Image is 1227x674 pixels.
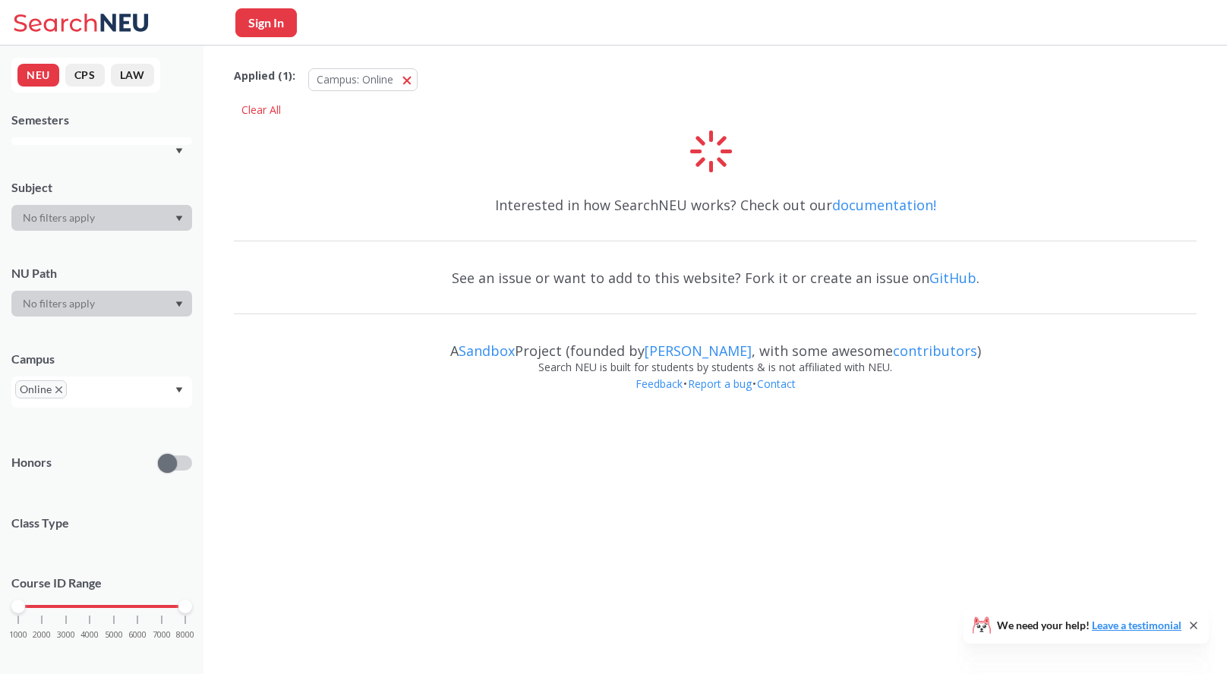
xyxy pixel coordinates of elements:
button: NEU [17,64,59,87]
button: Sign In [235,8,297,37]
span: 7000 [153,631,171,639]
a: Report a bug [687,376,752,391]
div: Interested in how SearchNEU works? Check out our [234,183,1197,227]
span: Applied ( 1 ): [234,68,295,84]
div: NU Path [11,265,192,282]
svg: Dropdown arrow [175,301,183,307]
span: OnlineX to remove pill [15,380,67,398]
div: Subject [11,179,192,196]
div: Dropdown arrow [11,205,192,231]
span: 3000 [57,631,75,639]
div: • • [234,376,1197,415]
a: GitHub [929,269,976,287]
a: Sandbox [459,342,515,360]
span: Class Type [11,515,192,531]
svg: Dropdown arrow [175,387,183,393]
span: 2000 [33,631,51,639]
span: We need your help! [997,620,1181,631]
div: Search NEU is built for students by students & is not affiliated with NEU. [234,359,1197,376]
a: Leave a testimonial [1092,619,1181,631]
div: OnlineX to remove pillDropdown arrow [11,376,192,408]
span: 4000 [80,631,99,639]
span: 8000 [176,631,194,639]
button: Campus: Online [308,68,418,91]
a: contributors [893,342,977,360]
div: Dropdown arrow [11,291,192,317]
button: LAW [111,64,154,87]
p: Honors [11,454,52,471]
a: Feedback [635,376,683,391]
svg: Dropdown arrow [175,148,183,154]
button: CPS [65,64,105,87]
span: 5000 [105,631,123,639]
span: 1000 [9,631,27,639]
a: Contact [756,376,796,391]
div: See an issue or want to add to this website? Fork it or create an issue on . [234,256,1197,300]
div: A Project (founded by , with some awesome ) [234,329,1197,359]
a: documentation! [832,196,936,214]
svg: Dropdown arrow [175,216,183,222]
a: [PERSON_NAME] [645,342,752,360]
svg: X to remove pill [55,386,62,393]
div: Semesters [11,112,192,128]
div: Clear All [234,99,289,121]
p: Course ID Range [11,575,192,592]
span: Campus: Online [317,72,393,87]
span: 6000 [128,631,147,639]
div: Campus [11,351,192,367]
